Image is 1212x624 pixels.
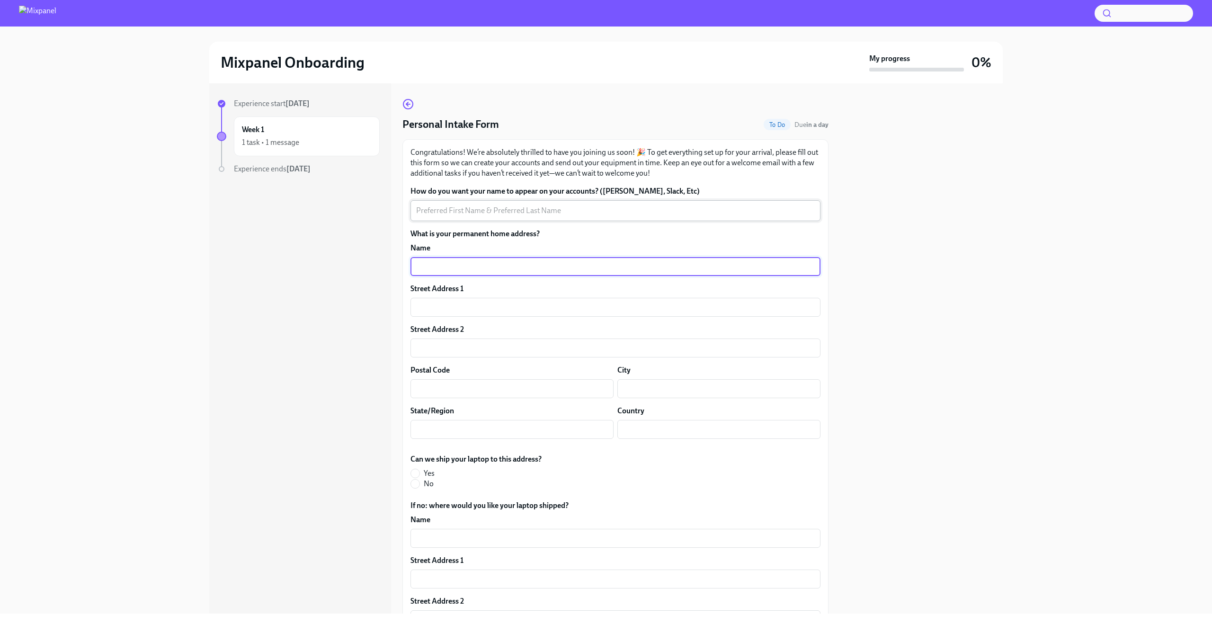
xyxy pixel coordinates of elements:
[221,53,365,72] h2: Mixpanel Onboarding
[242,125,264,135] h6: Week 1
[217,98,380,109] a: Experience start[DATE]
[19,6,56,21] img: Mixpanel
[617,365,631,375] label: City
[424,468,435,479] span: Yes
[410,454,542,464] label: Can we ship your laptop to this address?
[794,121,829,129] span: Due
[410,555,463,566] label: Street Address 1
[234,164,311,173] span: Experience ends
[410,284,463,294] label: Street Address 1
[242,137,299,148] div: 1 task • 1 message
[410,229,820,239] label: What is your permanent home address?
[794,120,829,129] span: October 5th, 2025 08:00
[764,121,791,128] span: To Do
[234,99,310,108] span: Experience start
[410,365,450,375] label: Postal Code
[217,116,380,156] a: Week 11 task • 1 message
[410,500,820,511] label: If no: where would you like your laptop shipped?
[410,515,430,525] label: Name
[410,596,464,606] label: Street Address 2
[424,479,434,489] span: No
[806,121,829,129] strong: in a day
[410,243,430,253] label: Name
[410,406,454,416] label: State/Region
[971,54,991,71] h3: 0%
[617,406,644,416] label: Country
[402,117,499,132] h4: Personal Intake Form
[410,147,820,178] p: Congratulations! We’re absolutely thrilled to have you joining us soon! 🎉 To get everything set u...
[410,324,464,335] label: Street Address 2
[285,99,310,108] strong: [DATE]
[410,186,820,196] label: How do you want your name to appear on your accounts? ([PERSON_NAME], Slack, Etc)
[286,164,311,173] strong: [DATE]
[869,53,910,64] strong: My progress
